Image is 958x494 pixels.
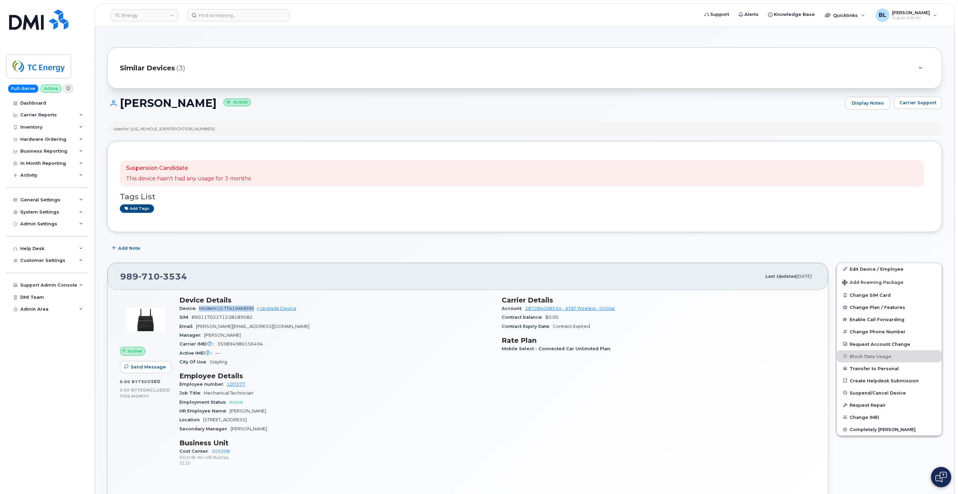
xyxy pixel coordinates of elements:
span: Similar Devices [120,63,175,73]
button: Request Account Change [837,338,942,350]
button: Send Message [120,361,172,373]
span: [PERSON_NAME] [231,426,267,431]
span: $0.00 [545,315,559,320]
span: 359894980156494 [217,341,263,346]
span: Job Title [179,390,204,396]
span: Completely [PERSON_NAME] [850,427,916,432]
h3: Business Unit [179,439,494,447]
button: Enable Call Forwarding [837,313,942,325]
a: + Upgrade Device [257,306,296,311]
span: Active [128,348,142,354]
span: HR Employee Name [179,408,230,413]
span: Manager [179,333,204,338]
button: Add Note [107,242,146,254]
span: Employee number [179,382,227,387]
p: 3110 [179,460,494,466]
span: 989 [120,271,187,282]
span: Modem LG TTA19ANENN [199,306,254,311]
span: Email [179,324,196,329]
span: Suspend/Cancel Device [850,390,906,395]
a: 287284098534 - AT&T Wireless - OnStar [525,306,615,311]
span: Device [179,306,199,311]
button: Carrier Support [894,97,942,109]
span: Contract Expiry Date [502,324,553,329]
button: Change Plan / Features [837,301,942,313]
span: Mechanical Technician [204,390,253,396]
span: Location [179,417,203,422]
span: [DATE] [796,274,811,279]
button: Transfer to Personal [837,362,942,375]
span: Active IMEI [179,351,215,356]
span: Add Roaming Package [842,280,903,286]
h3: Rate Plan [502,336,816,344]
span: Grayling [210,359,227,364]
h3: Tags List [120,193,930,201]
a: Create Helpdesk Submission [837,375,942,387]
h3: Device Details [179,296,494,304]
span: Secondary Manager [179,426,231,431]
img: Open chat [935,472,947,482]
span: used [147,379,161,384]
a: 107377 [227,382,245,387]
h3: Carrier Details [502,296,816,304]
span: [STREET_ADDRESS] [203,417,247,422]
p: This device hasn't had any usage for 3 months [126,175,251,183]
span: Account [502,306,525,311]
span: 710 [138,271,160,282]
span: SIM [179,315,192,320]
span: Carrier IMEI [179,341,217,346]
div: Used for: [US_VEHICLE_IDENTIFICATION_NUMBER] [113,126,215,132]
button: Suspend/Cancel Device [837,387,942,399]
h1: [PERSON_NAME] [107,97,842,109]
p: Suspension Candidate [126,164,251,172]
button: Completely [PERSON_NAME] [837,423,942,435]
span: (3) [176,63,185,73]
a: Edit Device / Employee [837,263,942,275]
span: Contract Expired [553,324,590,329]
span: Last updated [765,274,796,279]
span: 3534 [160,271,187,282]
span: Contract balance [502,315,545,320]
span: — [215,351,220,356]
p: NOAHB: NA H/B BusOps [179,454,494,460]
button: Block Data Usage [837,350,942,362]
small: Active [223,98,251,106]
button: Change IMEI [837,411,942,423]
span: Enable Call Forwarding [850,317,905,322]
span: Change Plan / Features [850,305,905,310]
span: Mobile Select - Connected Car Unlimited Plan [502,346,614,351]
span: Cost Center [179,449,212,454]
span: Send Message [131,364,166,370]
button: Change SIM Card [837,289,942,301]
span: [PERSON_NAME][EMAIL_ADDRESS][DOMAIN_NAME] [196,324,309,329]
span: 0.00 Bytes [120,379,147,384]
span: Active [229,400,243,405]
a: Display Notes [845,97,890,110]
span: Add Note [118,245,140,251]
img: image20231002-3703462-1i41ug5.jpeg [125,299,166,340]
button: Add Roaming Package [837,275,942,289]
button: Change Phone Number [837,325,942,338]
span: 0.00 Bytes [120,388,146,392]
span: 89011702271238189582 [192,315,253,320]
a: Add tags [120,204,154,213]
span: Carrier Support [899,99,936,106]
span: [PERSON_NAME] [204,333,241,338]
span: [PERSON_NAME] [230,408,266,413]
a: 305208 [212,449,230,454]
span: City Of Use [179,359,210,364]
h3: Employee Details [179,372,494,380]
button: Request Repair [837,399,942,411]
span: Employment Status [179,400,229,405]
